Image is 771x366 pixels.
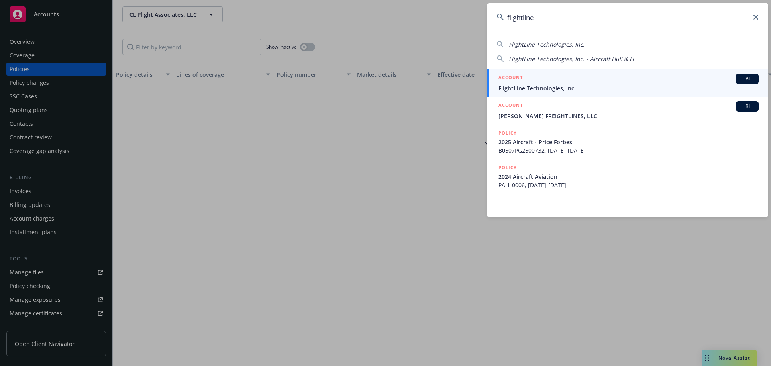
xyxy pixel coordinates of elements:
span: FlightLine Technologies, Inc. - Aircraft Hull & Li [509,55,634,63]
span: PAHL0006, [DATE]-[DATE] [498,181,759,189]
h5: ACCOUNT [498,101,523,111]
span: FlightLine Technologies, Inc. [509,41,585,48]
span: BI [739,75,755,82]
span: FlightLine Technologies, Inc. [498,84,759,92]
a: ACCOUNTBI[PERSON_NAME] FREIGHTLINES, LLC [487,97,768,125]
span: 2025 Aircraft - Price Forbes [498,138,759,146]
span: B0507PG2500732, [DATE]-[DATE] [498,146,759,155]
h5: POLICY [498,164,517,172]
a: POLICY2024 Aircraft AviationPAHL0006, [DATE]-[DATE] [487,159,768,194]
a: ACCOUNTBIFlightLine Technologies, Inc. [487,69,768,97]
h5: POLICY [498,129,517,137]
span: BI [739,103,755,110]
input: Search... [487,3,768,32]
a: POLICY2025 Aircraft - Price ForbesB0507PG2500732, [DATE]-[DATE] [487,125,768,159]
span: 2024 Aircraft Aviation [498,172,759,181]
h5: ACCOUNT [498,74,523,83]
span: [PERSON_NAME] FREIGHTLINES, LLC [498,112,759,120]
